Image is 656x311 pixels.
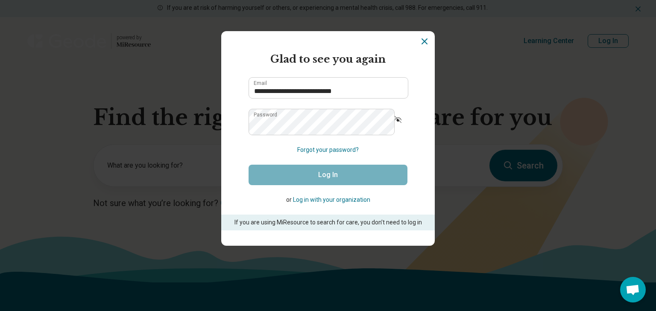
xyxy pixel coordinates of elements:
[249,165,407,185] button: Log In
[254,81,267,86] label: Email
[254,112,277,117] label: Password
[297,145,359,154] button: Forgot your password?
[419,36,430,47] button: Dismiss
[221,31,435,246] section: Login Dialog
[249,52,407,67] h2: Glad to see you again
[293,195,370,204] button: Log in with your organization
[233,218,423,227] p: If you are using MiResource to search for care, you don’t need to log in
[389,109,407,129] button: Show password
[249,195,407,204] p: or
